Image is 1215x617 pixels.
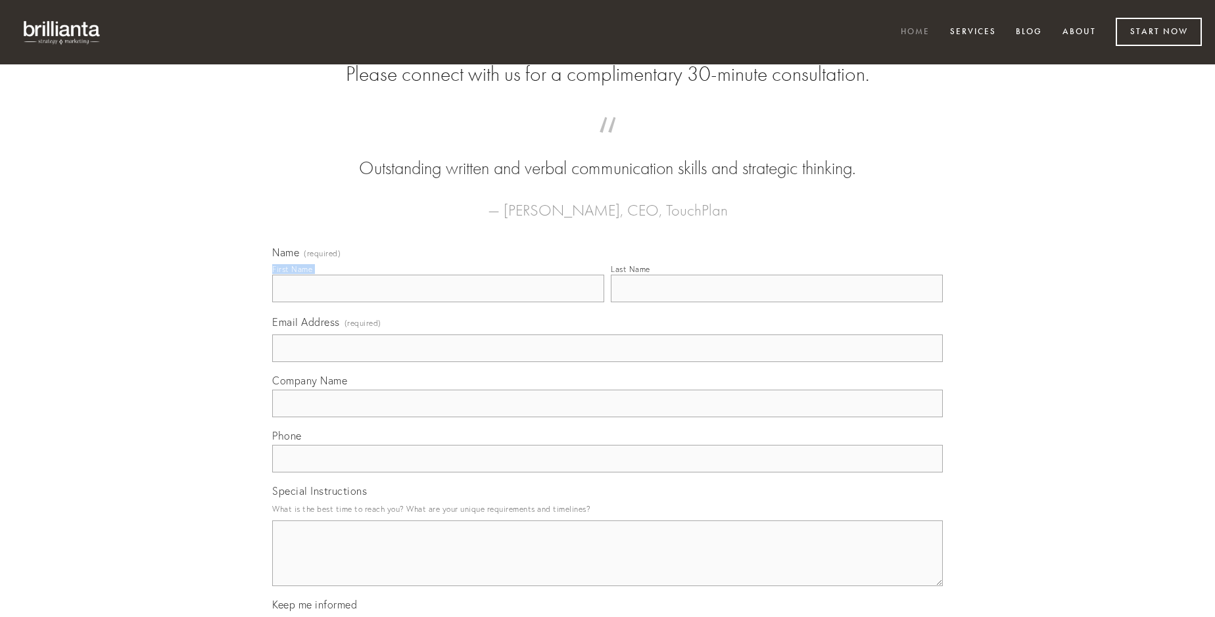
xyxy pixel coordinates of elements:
[1007,22,1051,43] a: Blog
[272,484,367,497] span: Special Instructions
[611,264,650,274] div: Last Name
[1054,22,1105,43] a: About
[892,22,938,43] a: Home
[941,22,1005,43] a: Services
[272,264,312,274] div: First Name
[13,13,112,51] img: brillianta - research, strategy, marketing
[304,250,341,258] span: (required)
[272,62,943,87] h2: Please connect with us for a complimentary 30-minute consultation.
[272,374,347,387] span: Company Name
[272,246,299,259] span: Name
[272,429,302,442] span: Phone
[293,130,922,156] span: “
[293,181,922,223] figcaption: — [PERSON_NAME], CEO, TouchPlan
[272,598,357,611] span: Keep me informed
[272,315,340,329] span: Email Address
[345,314,381,332] span: (required)
[1116,18,1202,46] a: Start Now
[293,130,922,181] blockquote: Outstanding written and verbal communication skills and strategic thinking.
[272,500,943,518] p: What is the best time to reach you? What are your unique requirements and timelines?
